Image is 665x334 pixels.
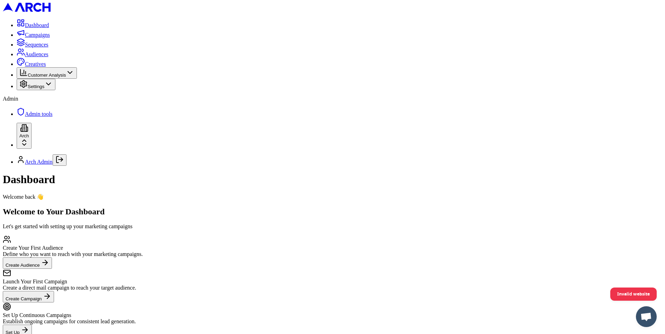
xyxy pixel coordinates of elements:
[25,32,50,38] span: Campaigns
[3,257,52,269] button: Create Audience
[17,111,53,117] a: Admin tools
[17,42,48,48] a: Sequences
[28,72,66,78] span: Customer Analysis
[3,173,662,186] h1: Dashboard
[19,133,29,138] span: Arch
[17,67,77,79] button: Customer Analysis
[25,61,46,67] span: Creatives
[3,312,662,318] div: Set Up Continuous Campaigns
[17,32,50,38] a: Campaigns
[3,318,662,325] div: Establish ongoing campaigns for consistent lead generation.
[617,288,650,300] span: Invalid website
[25,159,53,165] a: Arch Admin
[3,291,54,302] button: Create Campaign
[17,61,46,67] a: Creatives
[17,51,48,57] a: Audiences
[3,223,662,230] p: Let's get started with setting up your marketing campaigns
[25,51,48,57] span: Audiences
[53,154,66,166] button: Log out
[3,207,662,216] h2: Welcome to Your Dashboard
[3,285,662,291] div: Create a direct mail campaign to reach your target audience.
[28,84,44,89] span: Settings
[3,251,662,257] div: Define who you want to reach with your marketing campaigns.
[3,194,662,200] div: Welcome back 👋
[25,42,48,48] span: Sequences
[17,123,32,149] button: Arch
[3,245,662,251] div: Create Your First Audience
[17,22,49,28] a: Dashboard
[3,96,662,102] div: Admin
[3,279,662,285] div: Launch Your First Campaign
[25,111,53,117] span: Admin tools
[25,22,49,28] span: Dashboard
[17,79,55,90] button: Settings
[636,306,657,327] div: Open chat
